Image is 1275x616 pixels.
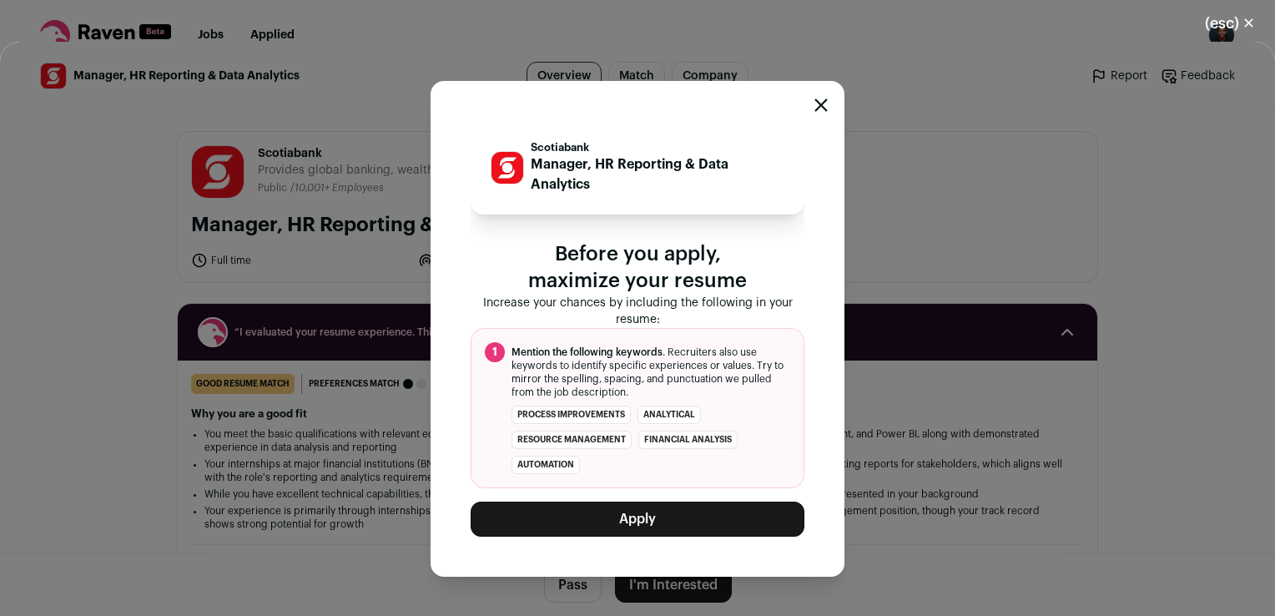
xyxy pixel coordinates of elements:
[512,456,580,474] li: automation
[531,154,784,194] p: Manager, HR Reporting & Data Analytics
[1185,5,1275,42] button: Close modal
[471,241,804,295] p: Before you apply, maximize your resume
[637,406,701,424] li: analytical
[531,141,784,154] p: Scotiabank
[471,502,804,537] button: Apply
[814,98,828,112] button: Close modal
[485,342,505,362] span: 1
[512,406,631,424] li: process improvements
[491,152,523,184] img: 9b1aca0c35059e35245ed3d2115e0d554b48a190912c9091ce68791d9f2cbc59.jpg
[638,431,738,449] li: financial analysis
[512,347,663,357] span: Mention the following keywords
[512,431,632,449] li: resource management
[471,295,804,328] p: Increase your chances by including the following in your resume:
[512,346,790,399] span: . Recruiters also use keywords to identify specific experiences or values. Try to mirror the spel...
